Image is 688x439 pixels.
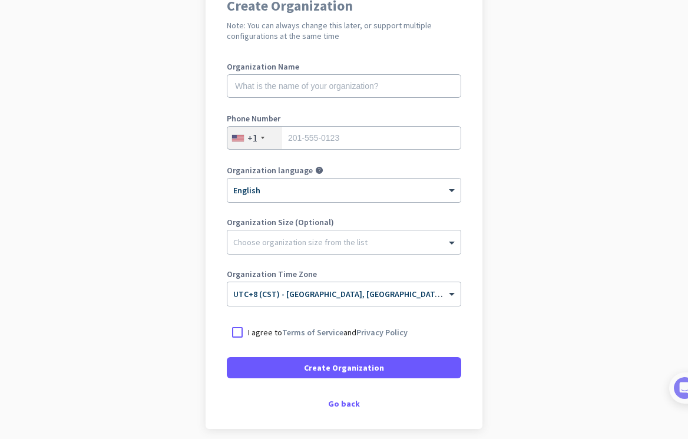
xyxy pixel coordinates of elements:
[227,114,461,123] label: Phone Number
[248,326,408,338] p: I agree to and
[227,126,461,150] input: 201-555-0123
[282,327,343,338] a: Terms of Service
[227,357,461,378] button: Create Organization
[227,400,461,408] div: Go back
[227,218,461,226] label: Organization Size (Optional)
[227,74,461,98] input: What is the name of your organization?
[227,62,461,71] label: Organization Name
[227,270,461,278] label: Organization Time Zone
[356,327,408,338] a: Privacy Policy
[227,166,313,174] label: Organization language
[227,20,461,41] h2: Note: You can always change this later, or support multiple configurations at the same time
[304,362,384,374] span: Create Organization
[247,132,257,144] div: +1
[315,166,323,174] i: help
